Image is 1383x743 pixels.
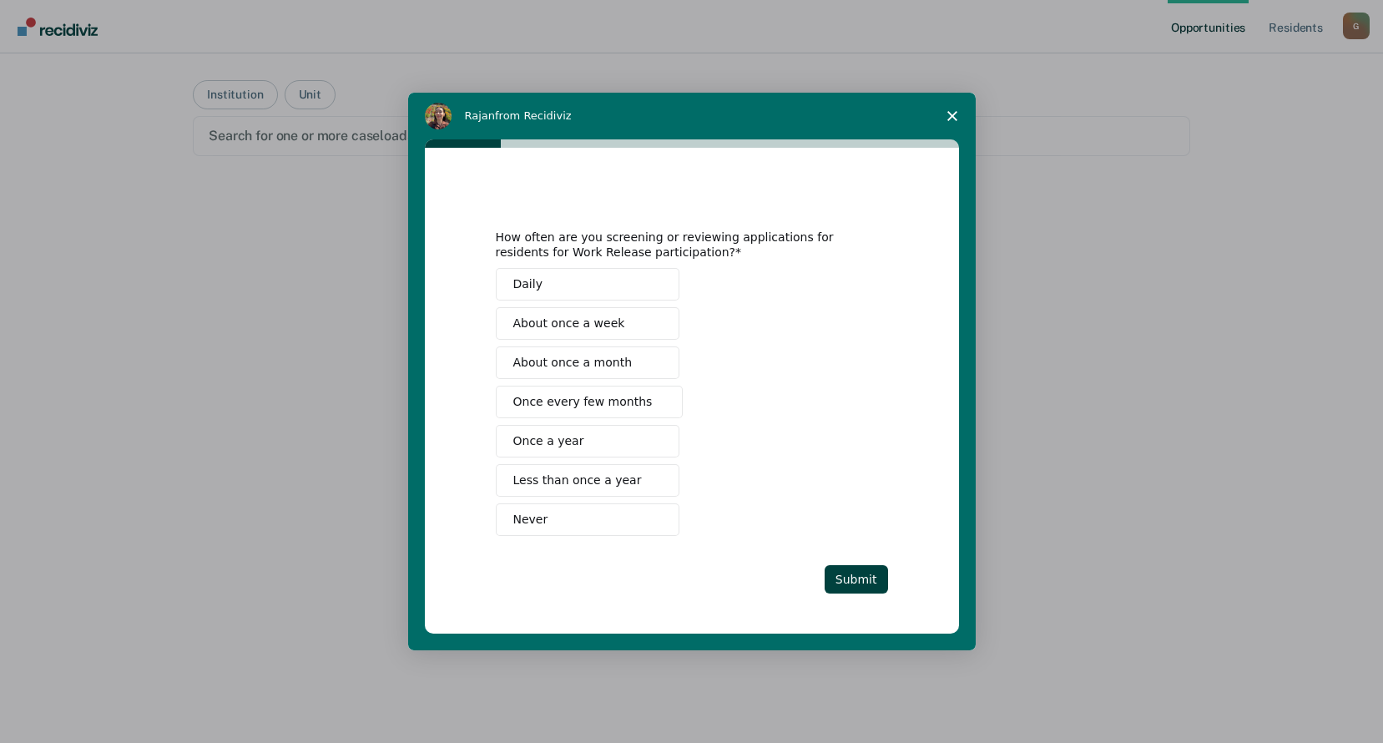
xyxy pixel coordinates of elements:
[513,275,543,293] span: Daily
[496,268,679,301] button: Daily
[496,346,679,379] button: About once a month
[496,503,679,536] button: Never
[513,354,633,371] span: About once a month
[496,386,684,418] button: Once every few months
[513,511,548,528] span: Never
[513,315,625,332] span: About once a week
[465,109,496,122] span: Rajan
[425,103,452,129] img: Profile image for Rajan
[496,425,679,457] button: Once a year
[513,432,584,450] span: Once a year
[825,565,888,594] button: Submit
[513,393,653,411] span: Once every few months
[929,93,976,139] span: Close survey
[496,464,679,497] button: Less than once a year
[513,472,642,489] span: Less than once a year
[496,230,863,260] div: How often are you screening or reviewing applications for residents for Work Release participation?
[495,109,572,122] span: from Recidiviz
[496,307,679,340] button: About once a week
